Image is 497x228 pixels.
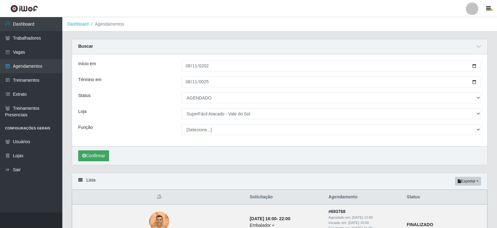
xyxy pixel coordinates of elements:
[352,216,373,219] time: [DATE] 12:00
[328,220,399,226] div: Iniciado em:
[10,5,38,12] img: CoreUI Logo
[328,215,399,220] div: Agendado em:
[250,216,290,221] strong: -
[67,22,89,27] a: Dashboard
[78,150,109,161] button: Confirmar
[348,221,369,225] time: [DATE] 16:00
[181,76,481,87] input: 00/00/0000
[78,124,93,131] label: Função
[78,108,86,115] label: Loja
[455,177,481,186] button: Exportar
[246,190,325,205] th: Solicitação
[78,92,91,99] label: Status
[403,190,487,205] th: Status
[72,173,487,190] div: Lista
[407,222,433,227] strong: FINALIZADO
[181,61,481,71] input: 00/00/0000
[78,61,96,67] label: Início em
[89,21,124,27] li: Agendamentos
[250,216,276,221] time: [DATE] 16:00
[62,17,497,32] nav: breadcrumb
[78,44,93,49] strong: Buscar
[279,216,290,221] time: 22:00
[328,209,346,214] strong: # 693768
[78,76,102,83] label: Término em
[325,190,403,205] th: Agendamento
